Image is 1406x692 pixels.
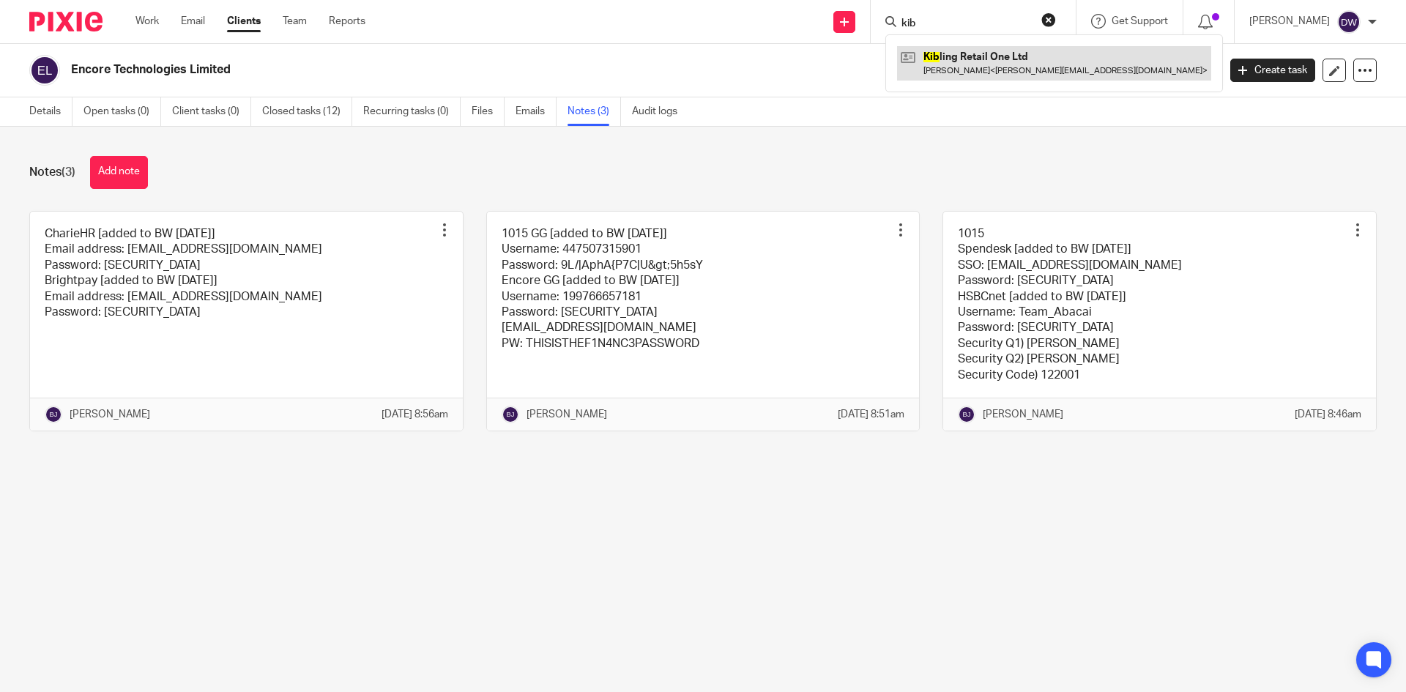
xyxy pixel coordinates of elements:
[283,14,307,29] a: Team
[1295,407,1361,422] p: [DATE] 8:46am
[62,166,75,178] span: (3)
[90,156,148,189] button: Add note
[363,97,461,126] a: Recurring tasks (0)
[29,165,75,180] h1: Notes
[838,407,904,422] p: [DATE] 8:51am
[329,14,365,29] a: Reports
[472,97,505,126] a: Files
[568,97,621,126] a: Notes (3)
[958,406,975,423] img: svg%3E
[900,18,1032,31] input: Search
[83,97,161,126] a: Open tasks (0)
[29,12,103,31] img: Pixie
[1249,14,1330,29] p: [PERSON_NAME]
[227,14,261,29] a: Clients
[70,407,150,422] p: [PERSON_NAME]
[632,97,688,126] a: Audit logs
[527,407,607,422] p: [PERSON_NAME]
[45,406,62,423] img: svg%3E
[1041,12,1056,27] button: Clear
[1230,59,1315,82] a: Create task
[181,14,205,29] a: Email
[1337,10,1361,34] img: svg%3E
[71,62,981,78] h2: Encore Technologies Limited
[135,14,159,29] a: Work
[29,55,60,86] img: svg%3E
[262,97,352,126] a: Closed tasks (12)
[1112,16,1168,26] span: Get Support
[516,97,557,126] a: Emails
[29,97,72,126] a: Details
[983,407,1063,422] p: [PERSON_NAME]
[172,97,251,126] a: Client tasks (0)
[382,407,448,422] p: [DATE] 8:56am
[502,406,519,423] img: svg%3E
